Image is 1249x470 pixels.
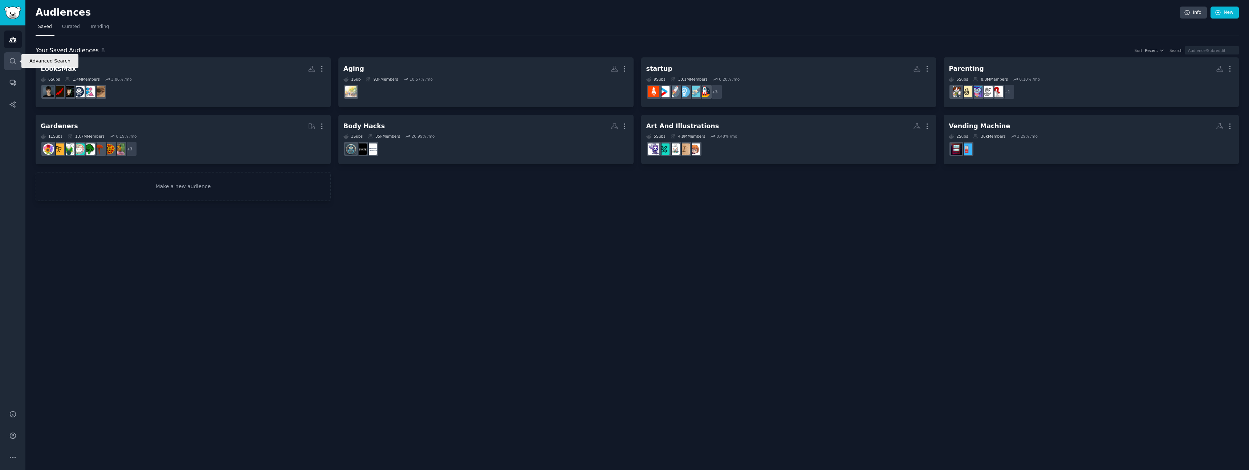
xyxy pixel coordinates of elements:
img: ComicBookCollabs [658,143,670,155]
img: Aging [345,86,357,97]
button: Recent [1145,48,1164,53]
div: 4.9M Members [671,134,705,139]
div: 36k Members [973,134,1005,139]
div: 3.29 % /mo [1017,134,1038,139]
a: Art And Illustrations5Subs4.9MMembers0.48% /moartcommissionsIllustrationcomicsComicBookCollabsDar... [641,115,936,165]
div: + 3 [707,84,723,100]
div: 1 Sub [343,77,361,82]
img: Illustration [679,143,690,155]
div: 6 Sub s [949,77,968,82]
div: 35k Members [368,134,400,139]
a: Make a new audience [36,172,331,201]
img: GummySearch logo [4,7,21,19]
img: breakingmom [951,86,962,97]
img: looksmaxxing0 [94,86,105,97]
div: Search [1169,48,1183,53]
img: AttachmentParenting [981,86,993,97]
div: LooksMax [41,64,76,73]
div: Gardeners [41,122,78,131]
img: lookyourbest [84,86,95,97]
div: 93k Members [366,77,398,82]
span: Recent [1145,48,1158,53]
span: Curated [62,24,80,30]
img: whatsthisplant [104,143,115,155]
a: Saved [36,21,54,36]
img: LimitlessBiotech [366,143,377,155]
img: startup [658,86,670,97]
div: 0.28 % /mo [719,77,740,82]
img: Entrepreneur [679,86,690,97]
div: 20.99 % /mo [412,134,435,139]
img: BodyHackGuide [345,143,357,155]
div: 13.7M Members [68,134,105,139]
img: StartupLaunches [699,86,710,97]
a: Curated [60,21,82,36]
img: Elevate_Biohacking [355,143,367,155]
img: flowers [43,143,54,155]
div: Parenting [949,64,984,73]
a: Vending Machine2Subs36kMembers3.29% /movendingmachinesvending [944,115,1239,165]
div: + 1 [1000,84,1015,100]
div: 8.8M Members [973,77,1008,82]
div: 11 Sub s [41,134,62,139]
img: Parenting [961,86,972,97]
a: LooksMax6Subs1.4MMembers3.86% /molooksmaxxing0lookyourbestmalegroomingLooksmaxingAdviceHowtolooks... [36,57,331,107]
img: vendingmachines [961,143,972,155]
img: succulents [73,143,85,155]
a: Trending [88,21,111,36]
div: 5 Sub s [646,134,666,139]
img: gardening [114,143,125,155]
div: 6 Sub s [41,77,60,82]
a: Gardeners11Subs13.7MMembers0.19% /mo+3gardeningwhatsthisplantmycologyvegetablegardeningsucculents... [36,115,331,165]
img: artcommissions [689,143,700,155]
a: Parenting6Subs8.8MMembers0.10% /mo+1AskParentsAttachmentParentingScienceBasedParentingParentingbr... [944,57,1239,107]
input: Audience/Subreddit [1185,46,1239,54]
img: DarkFantasy [648,143,659,155]
img: LooksmaxingAdvice [63,86,74,97]
div: + 3 [122,141,137,157]
span: Saved [38,24,52,30]
div: startup [646,64,673,73]
h2: Audiences [36,7,1180,19]
img: StartUpIndia [648,86,659,97]
div: 0.10 % /mo [1019,77,1040,82]
div: Vending Machine [949,122,1010,131]
img: vending [951,143,962,155]
div: Sort [1135,48,1143,53]
div: 30.1M Members [671,77,708,82]
div: 3.86 % /mo [111,77,132,82]
img: GardeningUK [53,143,64,155]
img: Howtolooksmax [53,86,64,97]
a: Body Hacks3Subs35kMembers20.99% /moLimitlessBiotechElevate_BiohackingBodyHackGuide [338,115,634,165]
div: Art And Illustrations [646,122,719,131]
span: 8 [101,47,105,54]
span: Your Saved Audiences [36,46,99,55]
img: vegetablegardening [84,143,95,155]
span: Trending [90,24,109,30]
div: Body Hacks [343,122,385,131]
div: 1.4M Members [65,77,99,82]
a: Info [1180,7,1207,19]
img: startups [668,86,680,97]
img: malegrooming [73,86,85,97]
a: Aging1Sub93kMembers10.57% /moAging [338,57,634,107]
img: comics [668,143,680,155]
div: 9 Sub s [646,77,666,82]
img: Looksmaxx [43,86,54,97]
a: startup9Subs30.1MMembers0.28% /mo+3StartupLaunchestechnologyEntrepreneurstartupsstartupStartUpIndia [641,57,936,107]
div: 10.57 % /mo [410,77,433,82]
img: technology [689,86,700,97]
img: mycology [94,143,105,155]
div: 0.48 % /mo [717,134,737,139]
img: ScienceBasedParenting [971,86,982,97]
div: 2 Sub s [949,134,968,139]
div: Aging [343,64,364,73]
div: 3 Sub s [343,134,363,139]
img: SavageGarden [63,143,74,155]
a: New [1211,7,1239,19]
div: 0.19 % /mo [116,134,137,139]
img: AskParents [992,86,1003,97]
